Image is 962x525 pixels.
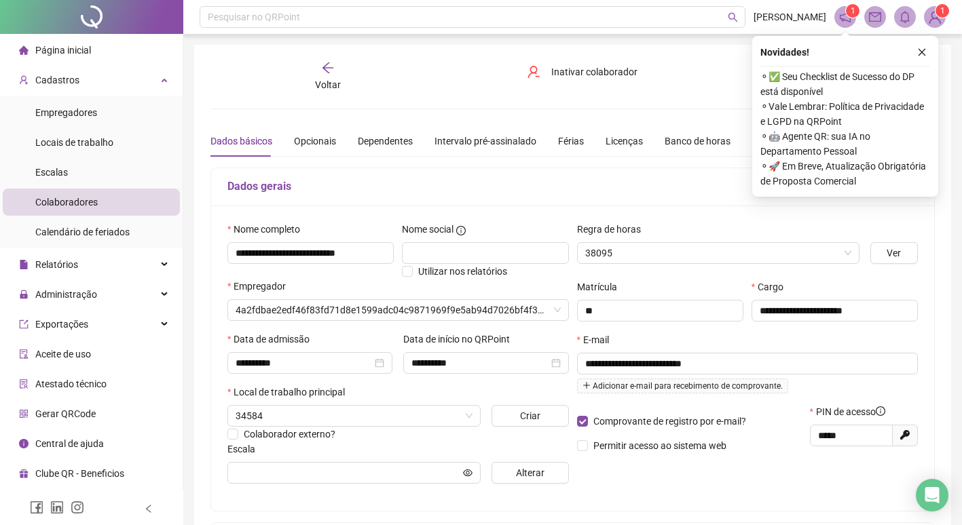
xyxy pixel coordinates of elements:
span: mail [869,11,881,23]
span: 1 [851,6,855,16]
button: Criar [492,405,569,427]
span: Colaboradores [35,197,98,208]
div: Dependentes [358,134,413,149]
span: 38095 [585,243,851,263]
span: gift [19,469,29,478]
span: audit [19,349,29,359]
h5: Dados gerais [227,178,918,195]
button: Alterar [492,462,569,484]
span: info-circle [876,406,885,416]
span: Adicionar e-mail para recebimento de comprovante. [577,378,788,393]
sup: Atualize o seu contato no menu Meus Dados [936,4,949,18]
span: Central de ajuda [35,438,104,449]
span: Gerar QRCode [35,408,96,419]
span: ⚬ ✅ Seu Checklist de Sucesso do DP está disponível [760,69,930,99]
span: solution [19,379,29,389]
span: Inativar colaborador [551,64,637,79]
span: linkedin [50,501,64,514]
span: notification [839,11,851,23]
img: 85736 [925,7,945,27]
span: Utilizar nos relatórios [418,266,507,277]
span: ⚬ 🚀 Em Breve, Atualização Obrigatória de Proposta Comercial [760,159,930,189]
div: Licenças [606,134,643,149]
span: Clube QR - Beneficios [35,468,124,479]
div: Férias [558,134,584,149]
span: ⚬ Vale Lembrar: Política de Privacidade e LGPD na QRPoint [760,99,930,129]
span: Exportações [35,319,88,330]
span: Administração [35,289,97,300]
span: Escalas [35,167,68,178]
span: Voltar [315,79,341,90]
span: info-circle [456,226,466,235]
span: left [144,504,153,513]
span: 34584 [236,406,473,426]
label: Nome completo [227,222,309,237]
span: Alterar [516,465,544,480]
span: Ver [887,246,901,260]
span: close [917,47,927,57]
span: plus [582,381,591,389]
span: user-add [19,75,29,85]
span: [PERSON_NAME] [754,9,826,24]
span: 1 [940,6,945,16]
div: Opcionais [294,134,336,149]
span: info-circle [19,439,29,448]
label: Regra de horas [577,222,650,237]
label: Cargo [752,279,792,294]
span: Calendário de feriados [35,227,130,237]
label: Local de trabalho principal [227,385,354,400]
label: Escala [227,442,264,456]
span: Comprovante de registro por e-mail? [593,416,746,427]
label: Data de início no QRPoint [403,332,519,347]
span: eye [463,468,473,478]
span: Atestado técnico [35,378,107,389]
label: E-mail [577,332,618,347]
span: Novidades ! [760,45,809,60]
span: user-delete [527,65,540,79]
span: instagram [71,501,84,514]
span: Criar [520,408,540,423]
span: qrcode [19,409,29,419]
span: Permitir acesso ao sistema web [593,440,726,451]
span: Locais de trabalho [35,137,113,148]
span: Colaborador externo? [244,429,335,440]
span: arrow-left [321,61,335,75]
div: Banco de horas [665,134,730,149]
div: Dados básicos [210,134,272,149]
span: lock [19,290,29,299]
button: Ver [870,242,918,264]
span: 4a2fdbae2edf46f83fd71d8e1599adc04c9871969f9e5ab94d7026bf4f3cd2df [236,300,561,320]
label: Data de admissão [227,332,318,347]
span: facebook [30,501,43,514]
span: file [19,260,29,269]
span: ⚬ 🤖 Agente QR: sua IA no Departamento Pessoal [760,129,930,159]
span: search [728,12,738,22]
span: Nome social [402,222,454,237]
label: Matrícula [577,279,626,294]
span: bell [899,11,911,23]
span: Cadastros [35,75,79,85]
span: export [19,319,29,329]
span: PIN de acesso [816,404,885,419]
sup: 1 [846,4,859,18]
span: Relatórios [35,259,78,270]
span: home [19,45,29,55]
div: Intervalo pré-assinalado [434,134,536,149]
span: Aceite de uso [35,349,91,359]
div: Open Intercom Messenger [916,479,948,511]
span: Empregadores [35,107,97,118]
span: Página inicial [35,45,91,56]
button: Inativar colaborador [517,61,648,83]
label: Empregador [227,279,295,294]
